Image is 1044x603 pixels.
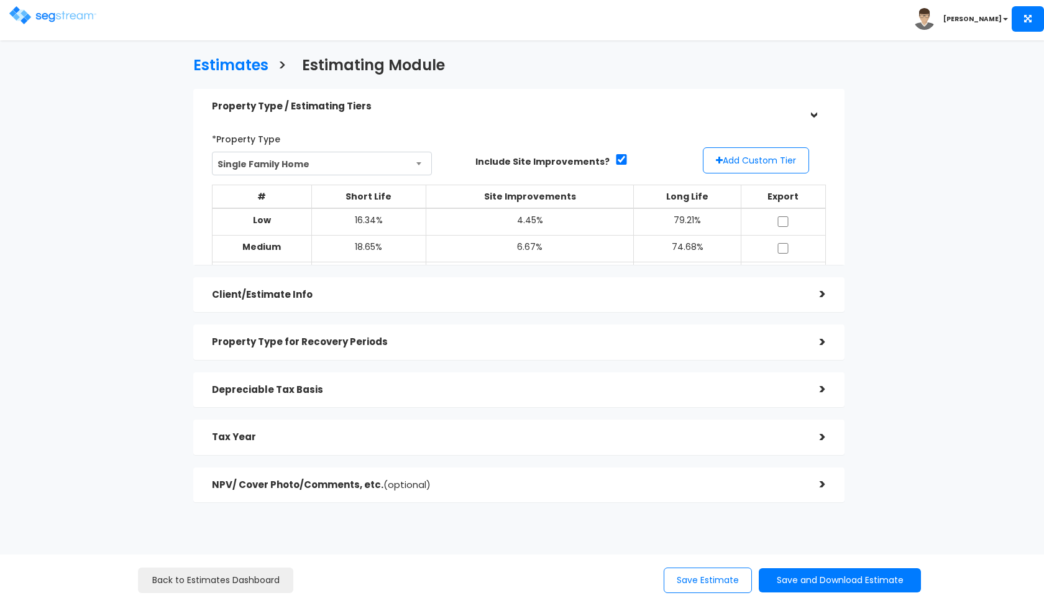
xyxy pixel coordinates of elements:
[212,385,801,395] h5: Depreciable Tax Basis
[913,8,935,30] img: avatar.png
[193,57,268,76] h3: Estimates
[212,290,801,300] h5: Client/Estimate Info
[634,235,741,262] td: 74.68%
[311,208,426,236] td: 16.34%
[212,185,311,208] th: #
[801,333,826,352] div: >
[242,241,281,253] b: Medium
[943,14,1002,24] b: [PERSON_NAME]
[759,568,921,592] button: Save and Download Estimate
[9,6,96,24] img: logo.png
[475,155,610,168] label: Include Site Improvements?
[311,262,426,288] td: 20.03%
[426,262,634,288] td: 8.40%
[212,152,433,175] span: Single Family Home
[426,185,634,208] th: Site Improvements
[703,147,809,173] button: Add Custom Tier
[634,208,741,236] td: 79.21%
[212,480,801,490] h5: NPV/ Cover Photo/Comments, etc.
[212,432,801,443] h5: Tax Year
[426,208,634,236] td: 4.45%
[213,152,432,176] span: Single Family Home
[426,235,634,262] td: 6.67%
[801,475,826,494] div: >
[634,262,741,288] td: 71.57%
[801,285,826,304] div: >
[184,45,268,83] a: Estimates
[138,568,293,593] a: Back to Estimates Dashboard
[741,185,825,208] th: Export
[212,337,801,348] h5: Property Type for Recovery Periods
[634,185,741,208] th: Long Life
[801,428,826,447] div: >
[212,101,801,112] h5: Property Type / Estimating Tiers
[253,214,271,226] b: Low
[278,57,286,76] h3: >
[293,45,445,83] a: Estimating Module
[212,129,280,145] label: *Property Type
[664,568,752,593] button: Save Estimate
[302,57,445,76] h3: Estimating Module
[804,94,823,119] div: >
[311,185,426,208] th: Short Life
[383,478,431,491] span: (optional)
[801,380,826,399] div: >
[311,235,426,262] td: 18.65%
